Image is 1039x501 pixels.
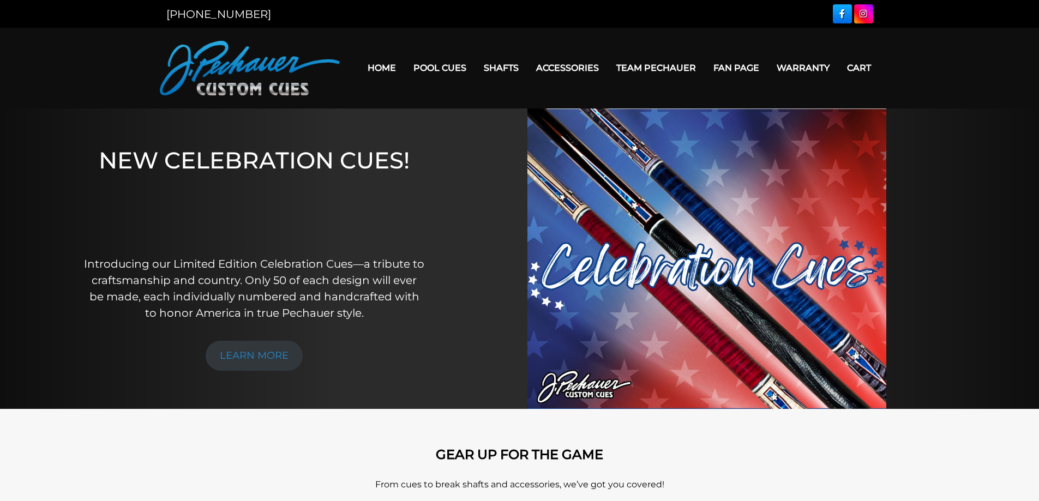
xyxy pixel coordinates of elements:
[527,54,608,82] a: Accessories
[768,54,838,82] a: Warranty
[160,41,340,95] img: Pechauer Custom Cues
[436,446,603,462] strong: GEAR UP FOR THE GAME
[359,54,405,82] a: Home
[83,256,425,321] p: Introducing our Limited Edition Celebration Cues—a tribute to craftsmanship and country. Only 50 ...
[83,147,425,241] h1: NEW CELEBRATION CUES!
[209,478,831,491] p: From cues to break shafts and accessories, we’ve got you covered!
[206,341,303,371] a: LEARN MORE
[608,54,705,82] a: Team Pechauer
[705,54,768,82] a: Fan Page
[166,8,271,21] a: [PHONE_NUMBER]
[475,54,527,82] a: Shafts
[405,54,475,82] a: Pool Cues
[838,54,880,82] a: Cart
